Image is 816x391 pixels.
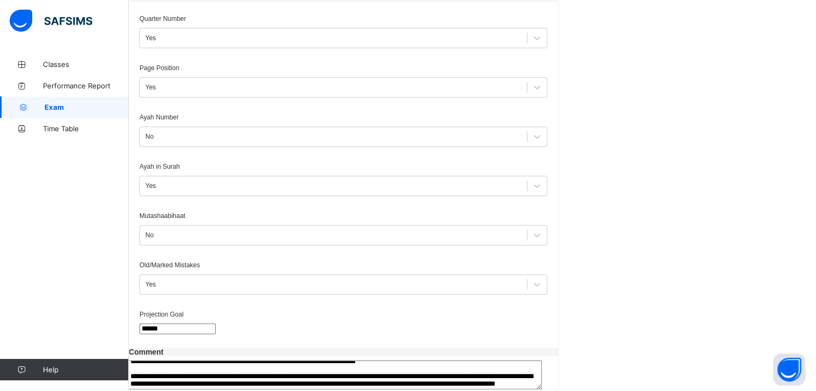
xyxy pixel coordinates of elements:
span: Ayah in Surah [139,163,180,170]
div: No [145,133,153,140]
div: Yes [145,34,156,42]
span: Classes [43,60,129,69]
span: Exam [45,103,129,111]
div: Yes [145,182,156,190]
span: Mutashaabihaat [139,212,185,220]
span: Projection Goal [139,311,183,318]
div: Yes [145,281,156,288]
span: Help [43,365,128,374]
span: Performance Report [43,81,129,90]
span: Ayah Number [139,114,179,121]
div: No [145,231,153,239]
span: Page Position [139,64,179,72]
button: Open asap [773,354,805,386]
div: Yes [145,84,156,91]
span: Quarter Number [139,15,186,22]
img: safsims [10,10,92,32]
span: Comment [129,348,558,356]
span: Time Table [43,124,129,133]
span: Old/Marked Mistakes [139,261,200,269]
